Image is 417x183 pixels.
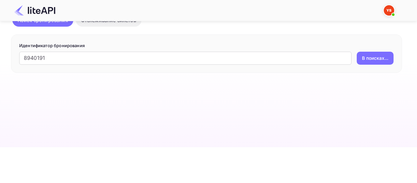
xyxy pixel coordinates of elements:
button: В поисках... [357,52,394,65]
ya-tr-span: Поиск бронирования [18,18,68,23]
img: Служба Поддержки Яндекса [384,5,394,16]
ya-tr-span: Идентификатор бронирования [19,43,85,48]
ya-tr-span: В поисках... [362,55,388,61]
ya-tr-span: Отслеживание билетов [81,18,136,23]
input: Введите идентификатор бронирования (например, 63782194) [19,52,352,65]
img: Логотип LiteAPI [14,5,55,16]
